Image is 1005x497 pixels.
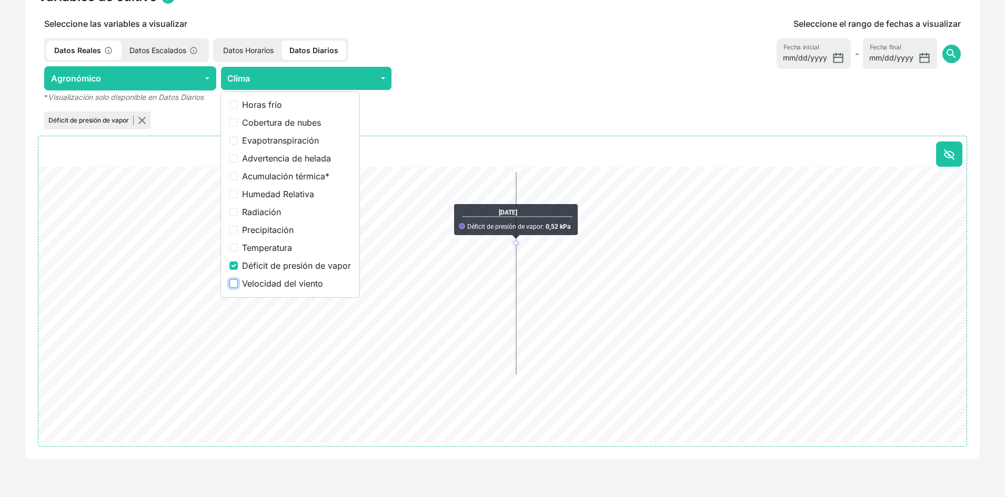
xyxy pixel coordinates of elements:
[48,93,204,102] em: Visualización solo disponible en Datos Diarios
[242,241,351,254] label: Temperatura
[945,47,958,60] span: search
[242,98,351,111] label: Horas frío
[793,17,961,30] p: Seleccione el rango de fechas a visualizar
[282,40,346,60] p: Datos Diarios
[242,259,351,272] label: Déficit de presión de vapor
[220,66,393,90] button: Clima
[242,134,351,147] label: Evapotranspiración
[936,141,962,167] button: Ocultar todo
[48,116,134,125] p: Déficit de presión de vapor
[46,40,122,60] p: Datos Reales
[242,152,351,165] label: Advertencia de helada
[38,167,967,446] ejs-chart: . Syncfusion interactive chart.
[242,170,351,182] label: Acumulación térmica
[242,188,351,200] label: Humedad Relativa
[242,206,351,218] label: Radiación
[242,116,351,129] label: Cobertura de nubes
[942,45,961,63] button: search
[242,224,351,236] label: Precipitación
[242,277,351,290] label: Velocidad del viento
[122,40,207,60] p: Datos Escalados
[44,66,216,90] button: Agronómico
[855,47,859,60] span: -
[38,17,575,30] p: Seleccione las variables a visualizar
[215,40,282,60] p: Datos Horarios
